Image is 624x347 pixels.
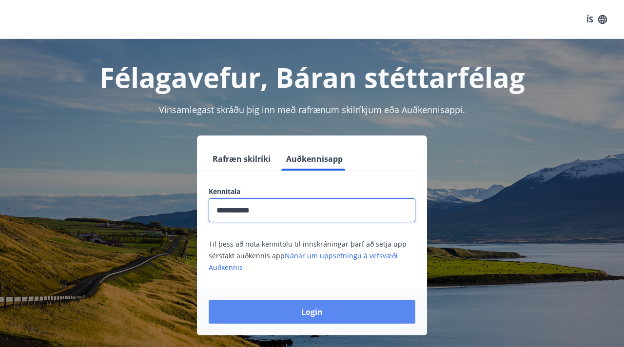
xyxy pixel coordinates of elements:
[209,187,415,196] label: Kennitala
[12,58,612,96] h1: Félagavefur, Báran stéttarfélag
[159,104,465,116] span: Vinsamlegast skráðu þig inn með rafrænum skilríkjum eða Auðkennisappi.
[581,11,612,28] button: ÍS
[209,147,274,171] button: Rafræn skilríki
[209,239,407,272] span: Til þess að nota kennitölu til innskráningar þarf að setja upp sérstakt auðkennis app
[209,300,415,324] button: Login
[282,147,347,171] button: Auðkennisapp
[209,251,398,272] a: Nánar um uppsetningu á vefsvæði Auðkennis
